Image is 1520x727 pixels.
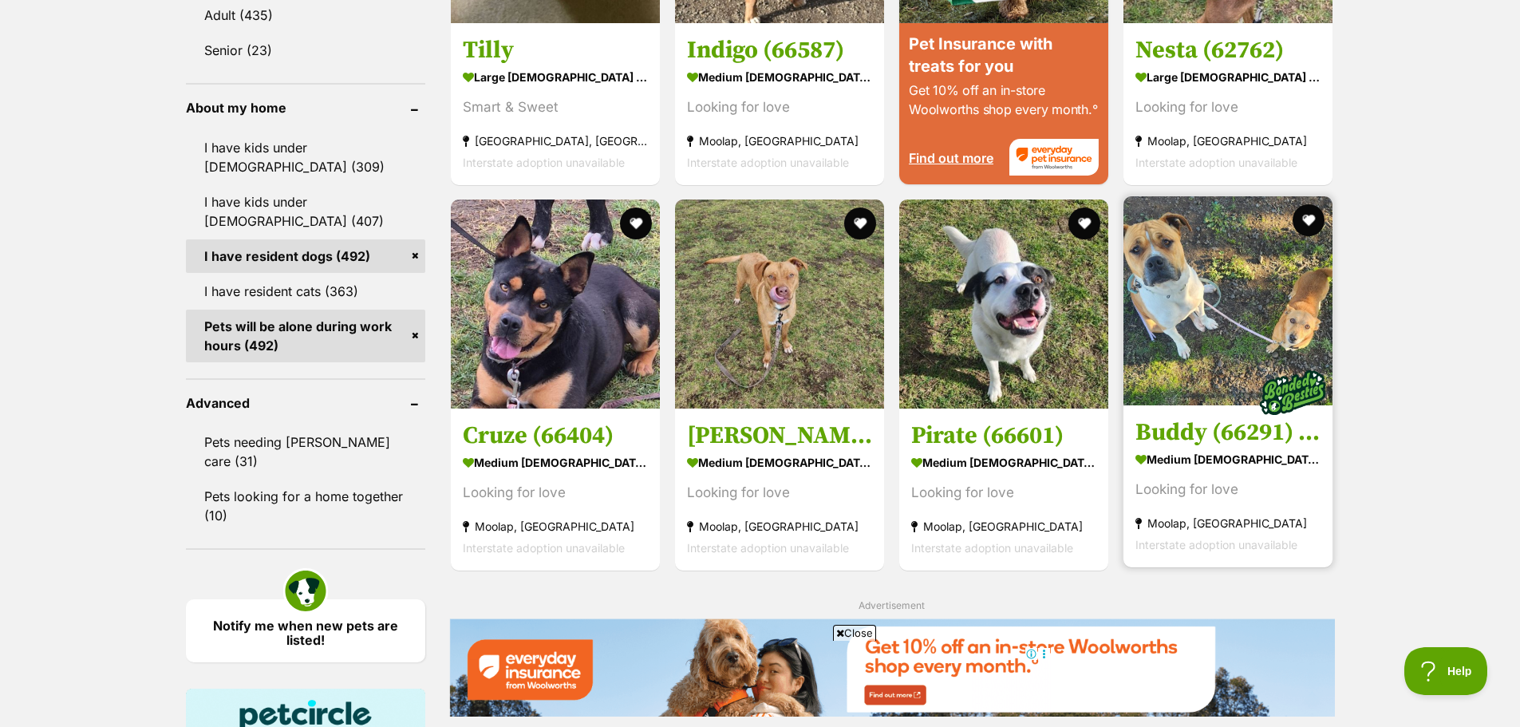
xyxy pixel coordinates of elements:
[1254,353,1333,433] img: bonded besties
[1135,538,1297,551] span: Interstate adoption unavailable
[449,618,1335,720] a: Everyday Insurance promotional banner
[899,200,1108,409] img: Pirate (66601) - Staffordshire Bull Terrier Dog
[1293,204,1325,236] button: favourite
[675,22,884,184] a: Indigo (66587) medium [DEMOGRAPHIC_DATA] Dog Looking for love Moolap, [GEOGRAPHIC_DATA] Interstat...
[899,409,1108,571] a: Pirate (66601) medium [DEMOGRAPHIC_DATA] Dog Looking for love Moolap, [GEOGRAPHIC_DATA] Interstat...
[911,516,1096,537] strong: Moolap, [GEOGRAPHIC_DATA]
[1123,22,1332,184] a: Nesta (62762) large [DEMOGRAPHIC_DATA] Dog Looking for love Moolap, [GEOGRAPHIC_DATA] Interstate ...
[1135,34,1321,65] h3: Nesta (62762)
[463,482,648,504] div: Looking for love
[470,647,1051,719] iframe: Advertisement
[463,155,625,168] span: Interstate adoption unavailable
[687,516,872,537] strong: Moolap, [GEOGRAPHIC_DATA]
[451,409,660,571] a: Cruze (66404) medium [DEMOGRAPHIC_DATA] Dog Looking for love Moolap, [GEOGRAPHIC_DATA] Interstate...
[687,129,872,151] strong: Moolap, [GEOGRAPHIC_DATA]
[186,239,425,273] a: I have resident dogs (492)
[911,421,1096,451] h3: Pirate (66601)
[844,207,876,239] button: favourite
[1135,512,1321,534] strong: Moolap, [GEOGRAPHIC_DATA]
[687,541,849,555] span: Interstate adoption unavailable
[1135,479,1321,500] div: Looking for love
[1135,129,1321,151] strong: Moolap, [GEOGRAPHIC_DATA]
[1404,647,1488,695] iframe: Help Scout Beacon - Open
[1135,448,1321,471] strong: medium [DEMOGRAPHIC_DATA] Dog
[463,421,648,451] h3: Cruze (66404)
[186,480,425,532] a: Pets looking for a home together (10)
[833,625,876,641] span: Close
[451,22,660,184] a: Tilly large [DEMOGRAPHIC_DATA] Dog Smart & Sweet [GEOGRAPHIC_DATA], [GEOGRAPHIC_DATA] Interstate ...
[687,34,872,65] h3: Indigo (66587)
[1135,417,1321,448] h3: Buddy (66291) and Poppy (58809)
[186,396,425,410] header: Advanced
[911,541,1073,555] span: Interstate adoption unavailable
[463,516,648,537] strong: Moolap, [GEOGRAPHIC_DATA]
[675,409,884,571] a: [PERSON_NAME] (66402) medium [DEMOGRAPHIC_DATA] Dog Looking for love Moolap, [GEOGRAPHIC_DATA] In...
[186,275,425,308] a: I have resident cats (363)
[463,65,648,88] strong: large [DEMOGRAPHIC_DATA] Dog
[449,618,1335,717] img: Everyday Insurance promotional banner
[463,96,648,117] div: Smart & Sweet
[1135,96,1321,117] div: Looking for love
[675,200,884,409] img: Quinn (66402) - Staffordshire Bull Terrier Dog
[463,451,648,474] strong: medium [DEMOGRAPHIC_DATA] Dog
[1135,65,1321,88] strong: large [DEMOGRAPHIC_DATA] Dog
[186,34,425,67] a: Senior (23)
[186,131,425,184] a: I have kids under [DEMOGRAPHIC_DATA] (309)
[859,599,925,611] span: Advertisement
[1135,155,1297,168] span: Interstate adoption unavailable
[1123,196,1332,405] img: Buddy (66291) and Poppy (58809) - Staffordshire Bull Terrier Dog
[687,65,872,88] strong: medium [DEMOGRAPHIC_DATA] Dog
[1068,207,1100,239] button: favourite
[186,101,425,115] header: About my home
[186,310,425,362] a: Pets will be alone during work hours (492)
[186,425,425,478] a: Pets needing [PERSON_NAME] care (31)
[911,482,1096,504] div: Looking for love
[687,96,872,117] div: Looking for love
[186,599,425,662] a: Notify me when new pets are listed!
[620,207,652,239] button: favourite
[687,155,849,168] span: Interstate adoption unavailable
[687,451,872,474] strong: medium [DEMOGRAPHIC_DATA] Dog
[911,451,1096,474] strong: medium [DEMOGRAPHIC_DATA] Dog
[687,482,872,504] div: Looking for love
[463,129,648,151] strong: [GEOGRAPHIC_DATA], [GEOGRAPHIC_DATA]
[451,200,660,409] img: Cruze (66404) - Australian Kelpie Dog
[463,34,648,65] h3: Tilly
[1123,405,1332,567] a: Buddy (66291) and Poppy (58809) medium [DEMOGRAPHIC_DATA] Dog Looking for love Moolap, [GEOGRAPHI...
[186,185,425,238] a: I have kids under [DEMOGRAPHIC_DATA] (407)
[687,421,872,451] h3: [PERSON_NAME] (66402)
[463,541,625,555] span: Interstate adoption unavailable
